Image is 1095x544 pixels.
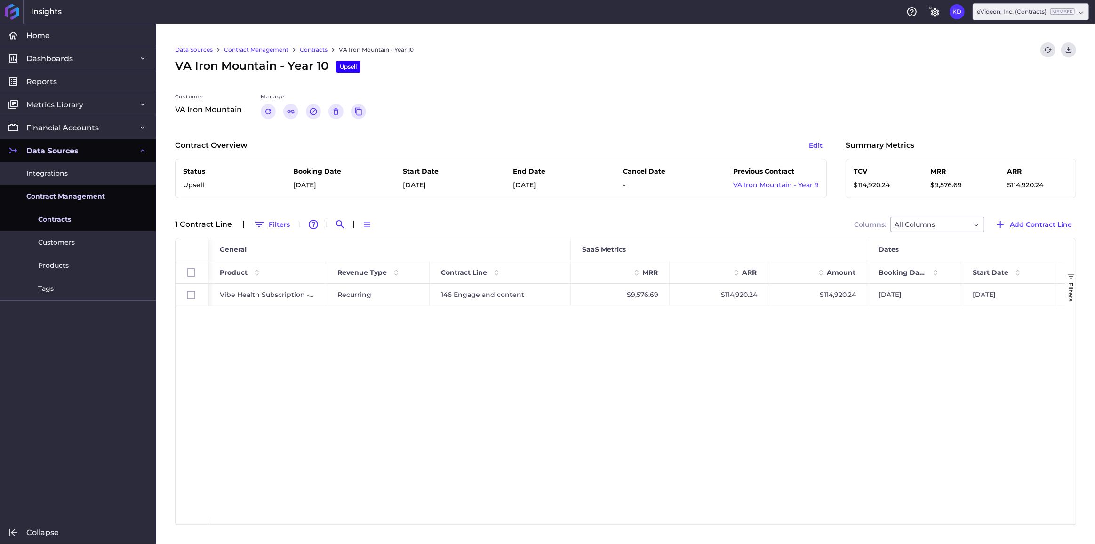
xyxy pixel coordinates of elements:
[26,77,57,87] span: Reports
[175,46,213,54] a: Data Sources
[1040,42,1055,57] button: Refresh
[733,181,819,189] a: VA Iron Mountain - Year 9
[26,54,73,64] span: Dashboards
[220,245,247,254] span: General
[1050,8,1075,15] ins: Member
[306,104,321,119] button: Cancel
[1010,219,1072,230] span: Add Contract Line
[827,268,855,277] span: Amount
[337,268,387,277] span: Revenue Type
[26,100,83,110] span: Metrics Library
[293,180,354,190] p: [DATE]
[293,167,354,176] p: Booking Date
[1061,42,1076,57] button: Download
[582,245,626,254] span: SaaS Metrics
[642,268,658,277] span: MRR
[403,180,464,190] p: [DATE]
[220,268,248,277] span: Product
[768,284,867,306] div: $114,920.24
[261,104,276,119] button: Renew
[26,31,50,40] span: Home
[26,192,105,201] span: Contract Management
[328,104,344,119] button: Delete
[175,221,238,228] div: 1 Contract Line
[326,284,430,306] div: Recurring
[950,4,965,19] button: User Menu
[175,57,360,74] span: VA Iron Mountain - Year 10
[854,167,915,176] p: TCV
[175,140,248,151] p: Contract Overview
[927,4,942,19] button: General Settings
[930,180,991,190] p: $9,576.69
[733,167,819,176] p: Previous Contract
[339,46,414,54] a: VA Iron Mountain - Year 10
[879,268,926,277] span: Booking Date
[333,217,348,232] button: Search by
[1007,180,1068,190] p: $114,920.24
[513,180,574,190] p: [DATE]
[670,284,768,306] div: $114,920.24
[249,217,294,232] button: Filters
[1007,167,1068,176] p: ARR
[977,8,1075,16] div: eVideon, Inc. (Contracts)
[430,284,571,306] div: 146 Engage and content
[175,93,242,104] div: Customer
[854,180,915,190] p: $114,920.24
[38,238,75,248] span: Customers
[183,180,244,190] p: Upsell
[1067,282,1075,302] span: Filters
[854,221,886,228] span: Columns:
[904,4,919,19] button: Help
[961,284,1055,306] div: [DATE]
[261,93,366,104] div: Manage
[176,284,208,306] div: Press SPACE to select this row.
[441,268,487,277] span: Contract Line
[220,284,315,305] span: Vibe Health Subscription - Recurring
[742,268,757,277] span: ARR
[930,167,991,176] p: MRR
[26,146,79,156] span: Data Sources
[571,284,670,306] div: $9,576.69
[26,123,99,133] span: Financial Accounts
[513,167,574,176] p: End Date
[336,61,360,73] div: Upsell
[890,217,984,232] div: Dropdown select
[38,284,54,294] span: Tags
[26,168,68,178] span: Integrations
[623,167,684,176] p: Cancel Date
[183,167,244,176] p: Status
[867,284,961,306] div: [DATE]
[805,138,827,153] button: Edit
[403,167,464,176] p: Start Date
[175,104,242,115] p: VA Iron Mountain
[26,528,59,537] span: Collapse
[38,261,69,271] span: Products
[895,219,935,230] span: All Columns
[991,217,1076,232] button: Add Contract Line
[224,46,288,54] a: Contract Management
[300,46,328,54] a: Contracts
[973,3,1089,20] div: Dropdown select
[846,140,914,151] p: Summary Metrics
[623,180,684,190] p: -
[38,215,71,224] span: Contracts
[973,268,1008,277] span: Start Date
[879,245,899,254] span: Dates
[283,104,298,119] button: Link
